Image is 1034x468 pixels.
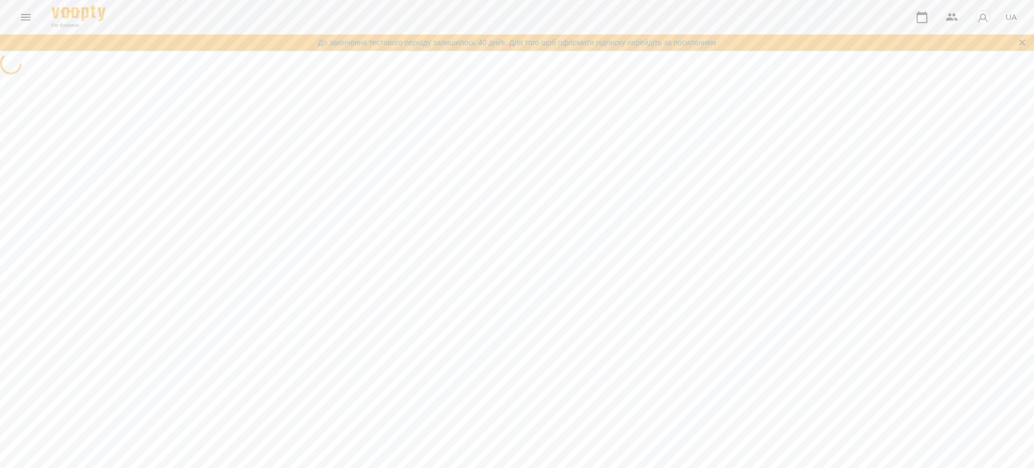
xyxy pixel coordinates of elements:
[52,5,106,21] img: Voopty Logo
[318,37,716,48] a: До закінчення тестового періоду залишилось 40 дні/в. Для того щоб оформити підписку перейдіть за ...
[52,22,106,29] span: For Business
[1001,7,1021,27] button: UA
[1005,11,1017,23] span: UA
[1015,35,1030,50] button: Закрити сповіщення
[13,4,39,30] button: Menu
[975,10,990,25] img: avatar_s.png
